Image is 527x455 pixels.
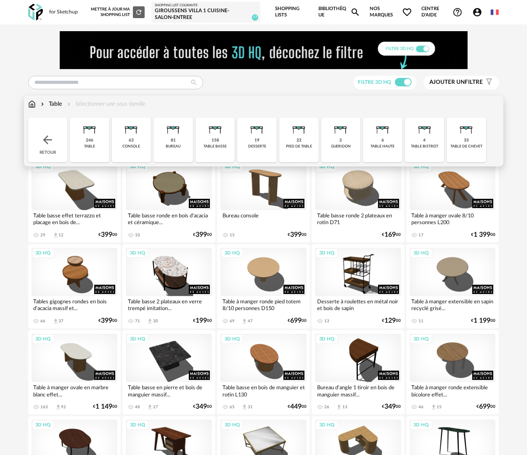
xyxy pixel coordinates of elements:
[419,404,424,409] div: 46
[350,7,360,17] span: Magnify icon
[135,404,140,409] div: 48
[290,318,302,324] span: 699
[464,138,469,143] div: 35
[93,404,117,409] div: € 00
[39,100,46,108] img: svg+xml;base64,PHN2ZyB3aWR0aD0iMTYiIGhlaWdodD0iMTYiIHZpZXdCb3g9IjAgMCAxNiAxNiIgZmlsbD0ibm9uZSIgeG...
[41,318,46,324] div: 66
[205,118,225,138] img: Table.png
[60,31,468,69] img: FILTRE%20HQ%20NEW_V1%20(4).gif
[126,420,149,431] div: 3D HQ
[153,404,158,409] div: 27
[196,404,207,409] span: 349
[98,232,117,238] div: € 00
[315,382,401,399] div: Bureau d'angle 1 tiroir en bois de manguier massif...
[456,118,477,138] img: Table.png
[220,296,307,313] div: Table à manger ronde pied totem 8/10 personnes D150
[28,244,121,329] a: 3D HQ Tables gigognes rondes en bois d'acacia massif et... 66 Download icon 37 €39900
[342,404,347,409] div: 13
[358,80,392,85] span: Filtre 3D HQ
[421,6,463,18] span: Centre d'aideHelp Circle Outline icon
[288,232,307,238] div: € 00
[230,318,235,324] div: 69
[406,244,499,329] a: 3D HQ Table à manger extensible en sapin recyclé grisé... 11 €1 19900
[385,232,396,238] span: 169
[86,138,93,143] div: 246
[382,404,401,409] div: € 00
[315,210,401,227] div: Table basse ronde 2 plateaux en rotin D71
[122,244,215,329] a: 3D HQ Table basse 2 plateaux en verre trempé imitation... 71 Download icon 30 €19900
[32,334,55,345] div: 3D HQ
[430,79,483,86] span: filtre
[126,248,149,259] div: 3D HQ
[491,8,499,16] img: fr
[339,138,342,143] div: 2
[126,210,212,227] div: Table basse ronde en bois d'acacia et céramique...
[410,296,496,313] div: Table à manger extensible en sapin recyclé grisé...
[221,420,244,431] div: 3D HQ
[315,334,338,345] div: 3D HQ
[28,4,43,21] img: OXP
[286,144,312,149] div: pied de table
[424,138,426,143] div: 4
[410,382,496,399] div: Table à manger ronde extensible bicolore effet...
[50,9,78,16] div: for Sketchup
[289,118,309,138] img: Table.png
[126,296,212,313] div: Table basse 2 plateaux en verre trempé imitation...
[79,118,100,138] img: Table.png
[411,144,438,149] div: table bistrot
[230,233,235,238] div: 15
[53,318,59,324] span: Download icon
[248,404,253,409] div: 31
[419,318,424,324] div: 11
[95,404,112,409] span: 1 149
[32,162,55,172] div: 3D HQ
[196,232,207,238] span: 399
[126,334,149,345] div: 3D HQ
[217,158,310,242] a: 3D HQ Bureau console 15 €39900
[121,118,141,138] img: Table.png
[431,404,437,410] span: Download icon
[166,144,181,149] div: bureau
[331,118,351,138] img: Table.png
[32,296,118,313] div: Tables gigognes rondes en bois d'acacia massif et...
[410,162,433,172] div: 3D HQ
[252,14,258,21] span: 57
[147,318,153,324] span: Download icon
[453,7,463,17] span: Help Circle Outline icon
[230,404,235,409] div: 65
[193,318,212,324] div: € 00
[126,162,149,172] div: 3D HQ
[129,138,134,143] div: 63
[315,420,338,431] div: 3D HQ
[419,233,424,238] div: 17
[212,138,219,143] div: 158
[32,420,55,431] div: 3D HQ
[193,232,212,238] div: € 00
[290,404,302,409] span: 449
[254,138,260,143] div: 19
[381,138,384,143] div: 6
[122,330,215,415] a: 3D HQ Table basse en pierre et bois de manguier massif... 48 Download icon 27 €34900
[382,232,401,238] div: € 00
[247,118,267,138] img: Table.png
[406,158,499,242] a: 3D HQ Table à manger ovale 8/10 personnes L200 17 €1 39900
[410,420,433,431] div: 3D HQ
[147,404,153,410] span: Download icon
[471,318,495,324] div: € 00
[324,318,329,324] div: 13
[331,144,351,149] div: gueridon
[324,404,329,409] div: 26
[101,232,112,238] span: 399
[315,248,338,259] div: 3D HQ
[53,232,59,238] span: Download icon
[312,330,405,415] a: 3D HQ Bureau d'angle 1 tiroir en bois de manguier massif... 26 Download icon 13 €34900
[385,318,396,324] span: 129
[471,232,495,238] div: € 00
[101,318,112,324] span: 399
[163,118,183,138] img: Table.png
[385,404,396,409] span: 349
[220,382,307,399] div: Table basse en bois de manguier et rotin L130
[217,330,310,415] a: 3D HQ Table basse en bois de manguier et rotin L130 65 Download icon 31 €44900
[135,10,143,14] span: Refresh icon
[59,233,64,238] div: 12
